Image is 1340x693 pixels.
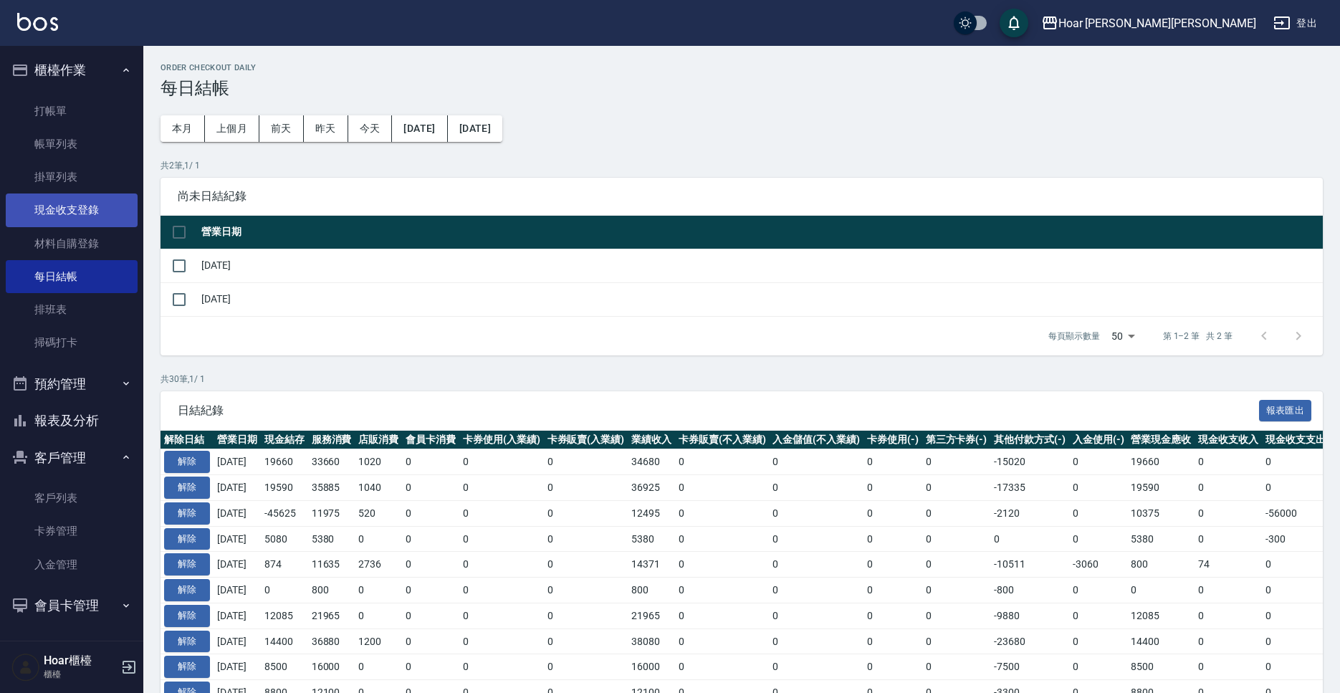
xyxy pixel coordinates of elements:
[922,526,991,552] td: 0
[863,603,922,629] td: 0
[355,431,402,449] th: 店販消費
[6,293,138,326] a: 排班表
[769,500,863,526] td: 0
[922,500,991,526] td: 0
[1163,330,1233,343] p: 第 1–2 筆 共 2 筆
[863,629,922,654] td: 0
[675,654,770,680] td: 0
[392,115,447,142] button: [DATE]
[1195,552,1262,578] td: 74
[628,654,675,680] td: 16000
[769,526,863,552] td: 0
[628,449,675,475] td: 34680
[769,449,863,475] td: 0
[304,115,348,142] button: 昨天
[1259,403,1312,416] a: 報表匯出
[544,449,628,475] td: 0
[1069,449,1128,475] td: 0
[544,526,628,552] td: 0
[214,500,261,526] td: [DATE]
[448,115,502,142] button: [DATE]
[6,260,138,293] a: 每日結帳
[308,629,355,654] td: 36880
[1127,654,1195,680] td: 8500
[6,193,138,226] a: 現金收支登錄
[308,552,355,578] td: 11635
[261,526,308,552] td: 5080
[675,603,770,629] td: 0
[628,552,675,578] td: 14371
[402,578,459,603] td: 0
[214,449,261,475] td: [DATE]
[922,629,991,654] td: 0
[261,431,308,449] th: 現金結存
[990,500,1069,526] td: -2120
[308,654,355,680] td: 16000
[922,431,991,449] th: 第三方卡券(-)
[1259,400,1312,422] button: 報表匯出
[990,431,1069,449] th: 其他付款方式(-)
[355,500,402,526] td: 520
[6,227,138,260] a: 材料自購登錄
[164,605,210,627] button: 解除
[1195,629,1262,654] td: 0
[161,373,1323,386] p: 共 30 筆, 1 / 1
[308,431,355,449] th: 服務消費
[6,52,138,89] button: 櫃檯作業
[1069,526,1128,552] td: 0
[205,115,259,142] button: 上個月
[355,475,402,501] td: 1040
[261,475,308,501] td: 19590
[1127,431,1195,449] th: 營業現金應收
[1195,603,1262,629] td: 0
[628,578,675,603] td: 800
[6,548,138,581] a: 入金管理
[1127,475,1195,501] td: 19590
[769,552,863,578] td: 0
[6,482,138,515] a: 客戶列表
[308,475,355,501] td: 35885
[459,526,544,552] td: 0
[863,449,922,475] td: 0
[161,115,205,142] button: 本月
[402,552,459,578] td: 0
[769,578,863,603] td: 0
[990,475,1069,501] td: -17335
[628,603,675,629] td: 21965
[402,500,459,526] td: 0
[261,552,308,578] td: 874
[922,475,991,501] td: 0
[628,431,675,449] th: 業績收入
[355,603,402,629] td: 0
[675,629,770,654] td: 0
[164,528,210,550] button: 解除
[544,654,628,680] td: 0
[1106,317,1140,355] div: 50
[1069,578,1128,603] td: 0
[863,475,922,501] td: 0
[675,578,770,603] td: 0
[1069,475,1128,501] td: 0
[261,500,308,526] td: -45625
[402,526,459,552] td: 0
[11,653,40,682] img: Person
[863,552,922,578] td: 0
[402,603,459,629] td: 0
[198,216,1323,249] th: 營業日期
[1195,475,1262,501] td: 0
[308,449,355,475] td: 33660
[402,629,459,654] td: 0
[863,654,922,680] td: 0
[355,578,402,603] td: 0
[628,475,675,501] td: 36925
[161,431,214,449] th: 解除日結
[769,475,863,501] td: 0
[348,115,393,142] button: 今天
[675,500,770,526] td: 0
[1069,500,1128,526] td: 0
[308,578,355,603] td: 800
[161,159,1323,172] p: 共 2 筆, 1 / 1
[198,249,1323,282] td: [DATE]
[1127,578,1195,603] td: 0
[544,552,628,578] td: 0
